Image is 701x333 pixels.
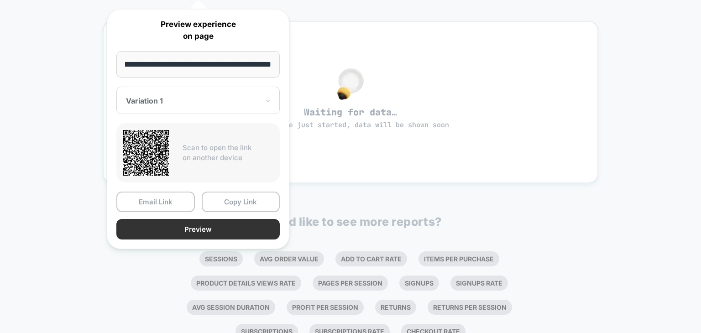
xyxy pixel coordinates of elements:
button: Copy Link [202,192,280,212]
li: Add To Cart Rate [335,251,407,266]
li: Returns Per Session [428,300,512,315]
li: Items Per Purchase [419,251,499,266]
li: Returns [375,300,416,315]
li: Pages Per Session [313,276,388,291]
li: Signups [399,276,439,291]
button: Email Link [116,192,195,212]
span: experience just started, data will be shown soon [252,120,449,130]
img: no_data [337,68,364,100]
p: Preview experience on page [116,19,280,42]
li: Avg Session Duration [187,300,275,315]
li: Avg Order Value [254,251,324,266]
li: Profit Per Session [287,300,364,315]
p: Would like to see more reports? [259,215,442,229]
p: Scan to open the link on another device [183,143,273,163]
button: Preview [116,219,280,239]
span: Waiting for data… [120,106,581,130]
li: Product Details Views Rate [191,276,301,291]
li: Signups Rate [450,276,508,291]
li: Sessions [199,251,243,266]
